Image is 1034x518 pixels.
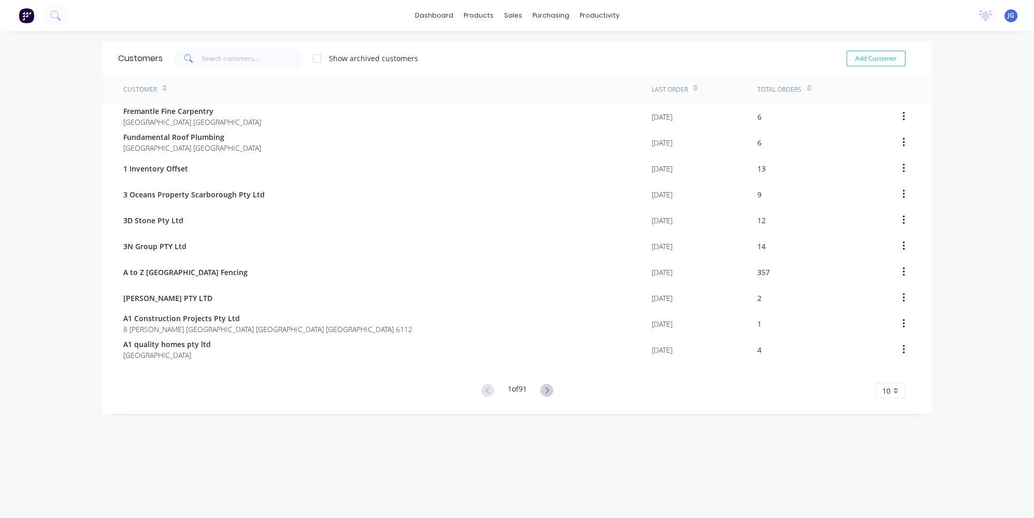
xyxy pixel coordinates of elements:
[123,132,261,142] span: Fundamental Roof Plumbing
[123,350,211,361] span: [GEOGRAPHIC_DATA]
[757,111,762,122] div: 6
[123,106,261,117] span: Fremantle Fine Carpentry
[202,48,303,69] input: Search customers...
[652,163,672,174] div: [DATE]
[846,51,906,66] button: Add Customer
[652,293,672,304] div: [DATE]
[1008,11,1014,20] span: JG
[123,215,183,226] span: 3D Stone Pty Ltd
[652,111,672,122] div: [DATE]
[652,189,672,200] div: [DATE]
[19,8,34,23] img: Factory
[757,241,766,252] div: 14
[652,137,672,148] div: [DATE]
[123,163,188,174] span: 1 Inventory Offset
[652,241,672,252] div: [DATE]
[757,267,770,278] div: 357
[123,324,412,335] span: 8 [PERSON_NAME] [GEOGRAPHIC_DATA] [GEOGRAPHIC_DATA] [GEOGRAPHIC_DATA] 6112
[123,241,186,252] span: 3N Group PTY Ltd
[757,85,801,94] div: Total Orders
[757,293,762,304] div: 2
[757,137,762,148] div: 6
[652,215,672,226] div: [DATE]
[123,293,212,304] span: [PERSON_NAME] PTY LTD
[757,344,762,355] div: 4
[882,385,891,396] span: 10
[410,8,458,23] a: dashboard
[757,163,766,174] div: 13
[652,267,672,278] div: [DATE]
[757,319,762,329] div: 1
[652,319,672,329] div: [DATE]
[575,8,625,23] div: productivity
[123,267,248,278] span: A to Z [GEOGRAPHIC_DATA] Fencing
[757,215,766,226] div: 12
[499,8,527,23] div: sales
[527,8,575,23] div: purchasing
[508,383,527,398] div: 1 of 91
[757,189,762,200] div: 9
[123,189,265,200] span: 3 Oceans Property Scarborough Pty Ltd
[123,85,157,94] div: Customer
[458,8,499,23] div: products
[329,53,418,64] div: Show archived customers
[652,85,688,94] div: Last Order
[123,142,261,153] span: [GEOGRAPHIC_DATA] [GEOGRAPHIC_DATA]
[118,52,163,65] div: Customers
[123,117,261,127] span: [GEOGRAPHIC_DATA] [GEOGRAPHIC_DATA]
[123,339,211,350] span: A1 quality homes pty ltd
[652,344,672,355] div: [DATE]
[123,313,412,324] span: A1 Construction Projects Pty Ltd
